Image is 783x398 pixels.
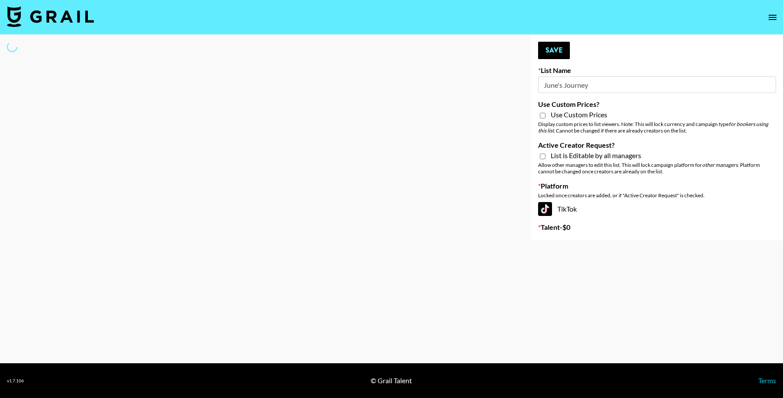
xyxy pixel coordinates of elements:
[702,162,738,168] em: other managers
[758,376,776,385] a: Terms
[7,378,24,384] div: v 1.7.106
[538,202,552,216] img: TikTok
[538,223,776,232] label: Talent - $ 0
[538,121,776,134] div: Display custom prices to list viewers. Note: This will lock currency and campaign type . Cannot b...
[764,9,781,26] button: open drawer
[7,6,94,27] img: Grail Talent
[538,182,776,190] label: Platform
[538,42,570,59] button: Save
[371,376,412,385] div: © Grail Talent
[538,100,776,109] label: Use Custom Prices?
[551,151,641,160] span: List is Editable by all managers
[538,202,776,216] div: TikTok
[538,121,768,134] em: for bookers using this list
[538,192,776,199] div: Locked once creators are added, or if "Active Creator Request" is checked.
[538,141,776,149] label: Active Creator Request?
[538,162,776,175] div: Allow other managers to edit this list. This will lock campaign platform for . Platform cannot be...
[551,110,607,119] span: Use Custom Prices
[538,66,776,75] label: List Name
